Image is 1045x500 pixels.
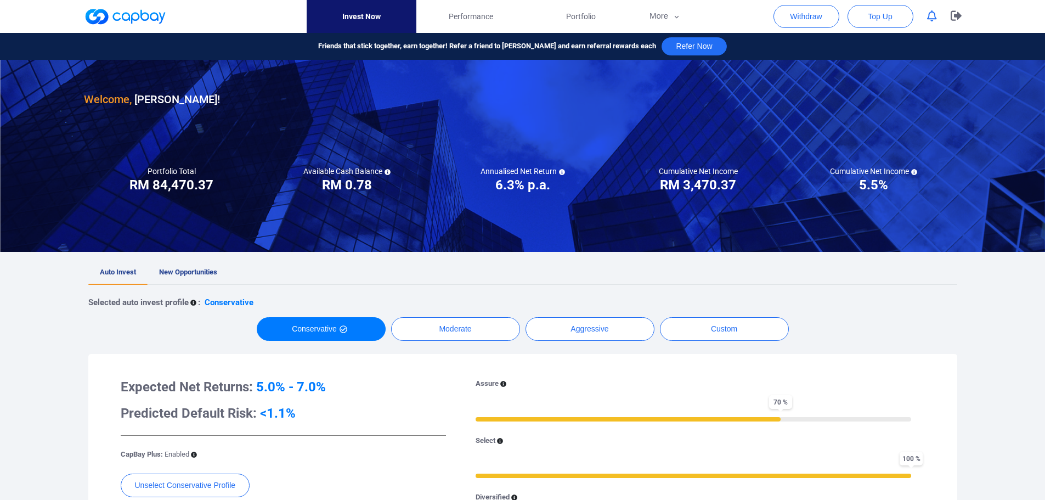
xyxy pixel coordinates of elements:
[481,166,565,176] h5: Annualised Net Return
[198,296,200,309] p: :
[495,176,550,194] h3: 6.3% p.a.
[159,268,217,276] span: New Opportunities
[449,10,493,23] span: Performance
[88,296,189,309] p: Selected auto invest profile
[476,435,495,447] p: Select
[660,176,736,194] h3: RM 3,470.37
[121,449,189,460] p: CapBay Plus:
[662,37,726,55] button: Refer Now
[322,176,372,194] h3: RM 0.78
[526,317,654,341] button: Aggressive
[84,91,220,108] h3: [PERSON_NAME] !
[830,166,917,176] h5: Cumulative Net Income
[257,317,386,341] button: Conservative
[659,166,738,176] h5: Cumulative Net Income
[660,317,789,341] button: Custom
[900,452,923,465] span: 100 %
[566,10,596,23] span: Portfolio
[859,176,888,194] h3: 5.5%
[391,317,520,341] button: Moderate
[84,93,132,106] span: Welcome,
[476,378,499,390] p: Assure
[121,378,446,396] h3: Expected Net Returns:
[848,5,913,28] button: Top Up
[256,379,326,395] span: 5.0% - 7.0%
[205,296,253,309] p: Conservative
[318,41,656,52] span: Friends that stick together, earn together! Refer a friend to [PERSON_NAME] and earn referral rew...
[165,450,189,458] span: Enabled
[868,11,892,22] span: Top Up
[100,268,136,276] span: Auto Invest
[148,166,196,176] h5: Portfolio Total
[769,395,792,409] span: 70 %
[129,176,213,194] h3: RM 84,470.37
[303,166,391,176] h5: Available Cash Balance
[260,406,296,421] span: <1.1%
[773,5,839,28] button: Withdraw
[121,474,250,497] button: Unselect Conservative Profile
[121,405,446,422] h3: Predicted Default Risk:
